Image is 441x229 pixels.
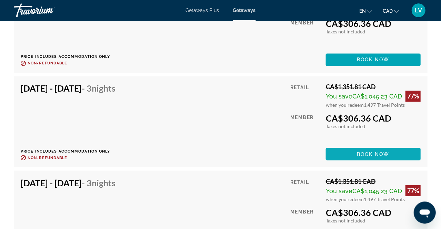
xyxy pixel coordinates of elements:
span: CA$1,045.23 CAD [352,187,402,194]
span: LV [415,7,422,14]
span: CA$1,045.23 CAD [352,93,402,100]
div: CA$1,351.81 CAD [325,177,420,185]
span: 1,497 Travel Points [363,102,404,107]
span: Taxes not included [325,29,365,34]
a: Getaways Plus [186,8,219,13]
span: when you redeem [325,102,363,107]
div: CA$306.36 CAD [325,207,420,217]
span: en [359,8,365,14]
span: - 3 [82,177,116,188]
a: Getaways [233,8,255,13]
div: Retail [290,83,320,107]
p: Price includes accommodation only [21,54,121,59]
div: CA$306.36 CAD [325,18,420,29]
span: You save [325,187,352,194]
button: Change language [359,6,372,16]
span: - 3 [82,83,116,93]
div: 77% [405,185,420,196]
div: CA$1,351.81 CAD [325,83,420,91]
span: Book now [357,57,389,62]
div: Member [290,18,320,48]
button: Book now [325,53,420,66]
button: Change currency [382,6,399,16]
iframe: Button to launch messaging window [413,201,435,223]
span: Non-refundable [28,155,67,160]
h4: [DATE] - [DATE] [21,177,116,188]
div: Retail [290,177,320,202]
span: Book now [357,151,389,157]
p: Price includes accommodation only [21,149,121,153]
div: CA$306.36 CAD [325,113,420,123]
span: Taxes not included [325,123,365,129]
span: You save [325,93,352,100]
div: 77% [405,91,420,102]
span: Taxes not included [325,217,365,223]
span: CAD [382,8,392,14]
span: Nights [92,83,116,93]
h4: [DATE] - [DATE] [21,83,116,93]
button: User Menu [409,3,427,18]
a: Travorium [14,1,83,19]
div: Member [290,113,320,143]
span: Nights [92,177,116,188]
span: Non-refundable [28,61,67,65]
button: Book now [325,148,420,160]
span: 1,497 Travel Points [363,196,404,202]
span: when you redeem [325,196,363,202]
